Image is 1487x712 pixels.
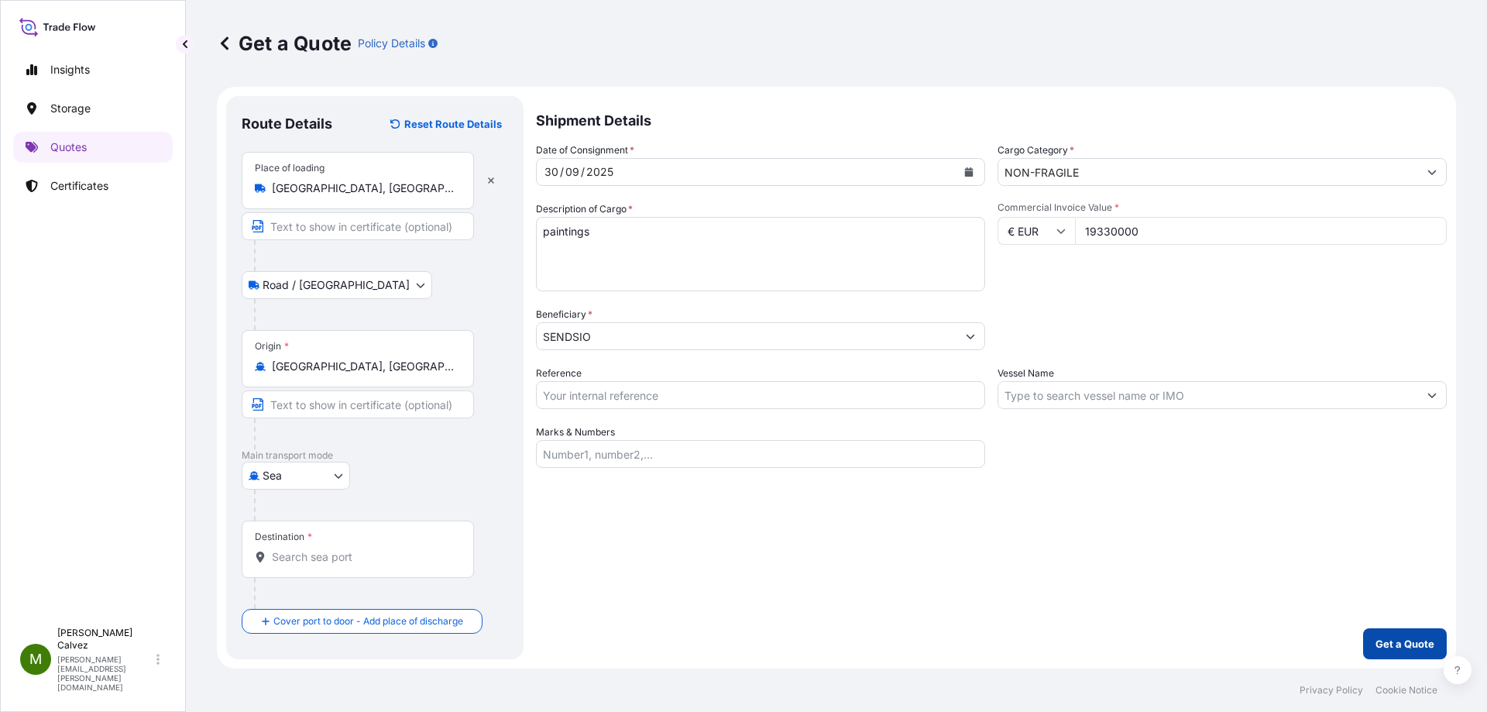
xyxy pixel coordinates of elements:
p: Quotes [50,139,87,155]
label: Beneficiary [536,307,592,322]
div: year, [585,163,615,181]
input: Text to appear on certificate [242,390,474,418]
button: Show suggestions [1418,381,1446,409]
p: [PERSON_NAME][EMAIL_ADDRESS][PERSON_NAME][DOMAIN_NAME] [57,655,153,692]
div: Origin [255,340,289,353]
p: Route Details [242,115,332,133]
span: Cover port to door - Add place of discharge [273,614,463,629]
input: Origin [272,359,455,374]
input: Type amount [1075,217,1447,245]
div: Place of loading [255,162,325,174]
input: Your internal reference [536,381,985,409]
div: / [581,163,585,181]
a: Storage [13,93,173,124]
div: / [560,163,564,181]
a: Insights [13,54,173,85]
p: Certificates [50,178,108,194]
button: Get a Quote [1363,628,1447,659]
p: Main transport mode [242,449,508,462]
span: Road / [GEOGRAPHIC_DATA] [263,277,410,293]
label: Reference [536,366,582,381]
p: Get a Quote [217,31,352,56]
span: Commercial Invoice Value [998,201,1447,214]
p: Get a Quote [1375,636,1434,652]
button: Reset Route Details [383,112,508,136]
input: Destination [272,549,455,565]
input: Select a commodity type [998,158,1418,186]
a: Cookie Notice [1375,684,1437,697]
span: M [29,652,42,667]
p: Reset Route Details [404,116,502,132]
button: Calendar [956,160,981,184]
p: Insights [50,62,90,77]
div: month, [564,163,581,181]
button: Cover port to door - Add place of discharge [242,609,483,634]
label: Cargo Category [998,143,1074,158]
input: Text to appear on certificate [242,212,474,240]
label: Vessel Name [998,366,1054,381]
button: Show suggestions [956,322,984,350]
div: day, [543,163,560,181]
button: Select transport [242,271,432,299]
input: Place of loading [272,181,455,196]
a: Quotes [13,132,173,163]
a: Certificates [13,170,173,201]
label: Marks & Numbers [536,425,615,440]
input: Type to search vessel name or IMO [998,381,1418,409]
span: Sea [263,468,282,483]
span: Date of Consignment [536,143,634,158]
button: Show suggestions [1418,158,1446,186]
input: Number1, number2,... [536,440,985,468]
p: Policy Details [358,36,425,51]
div: Destination [255,531,312,543]
p: [PERSON_NAME] Calvez [57,627,153,652]
p: Shipment Details [536,96,1447,143]
p: Storage [50,101,91,116]
a: Privacy Policy [1300,684,1363,697]
label: Description of Cargo [536,201,633,217]
input: Full name [537,322,956,350]
button: Select transport [242,462,350,490]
